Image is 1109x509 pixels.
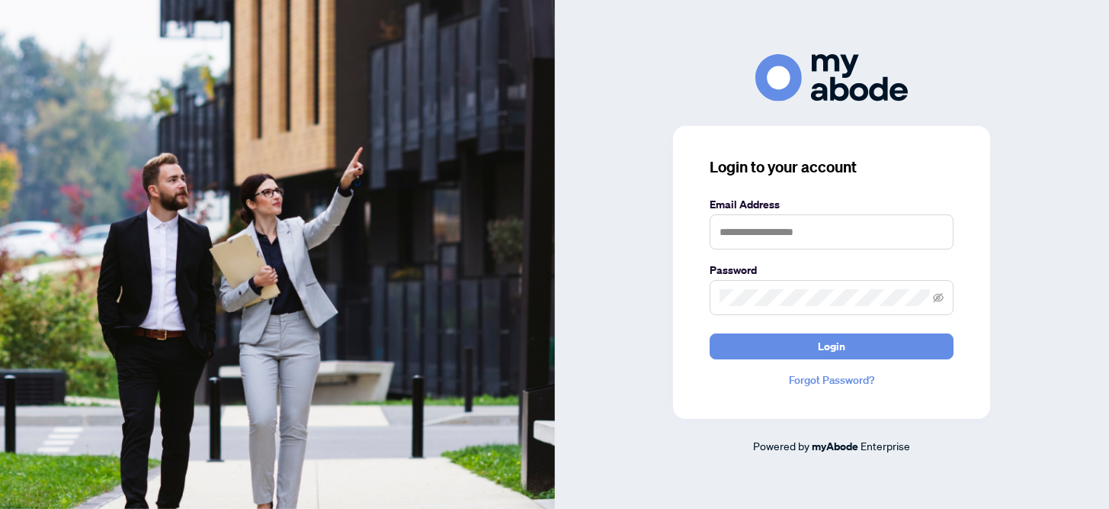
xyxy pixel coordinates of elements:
[710,333,954,359] button: Login
[753,439,809,453] span: Powered by
[710,262,954,279] label: Password
[861,439,910,453] span: Enterprise
[933,292,944,303] span: eye-invisible
[818,334,845,359] span: Login
[710,372,954,388] a: Forgot Password?
[812,438,858,455] a: myAbode
[710,196,954,213] label: Email Address
[755,54,908,101] img: ma-logo
[710,156,954,178] h3: Login to your account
